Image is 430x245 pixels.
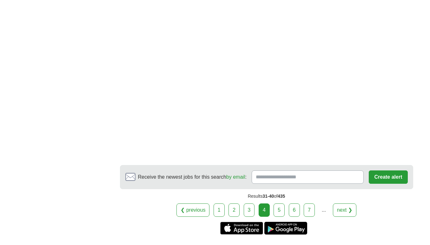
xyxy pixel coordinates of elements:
span: 31-40 [262,194,274,199]
a: Get the Android app [264,222,307,235]
a: next ❯ [333,203,356,217]
button: Create alert [369,170,407,184]
a: ❮ previous [176,203,209,217]
div: 4 [259,203,270,217]
a: 6 [289,203,300,217]
span: Receive the newest jobs for this search : [138,173,247,181]
a: 1 [214,203,225,217]
a: 2 [228,203,240,217]
div: ... [317,204,330,216]
a: by email [226,174,245,180]
a: 3 [244,203,255,217]
a: 5 [274,203,285,217]
div: Results of [120,189,413,203]
span: 435 [278,194,285,199]
a: 7 [304,203,315,217]
a: Get the iPhone app [220,222,263,235]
